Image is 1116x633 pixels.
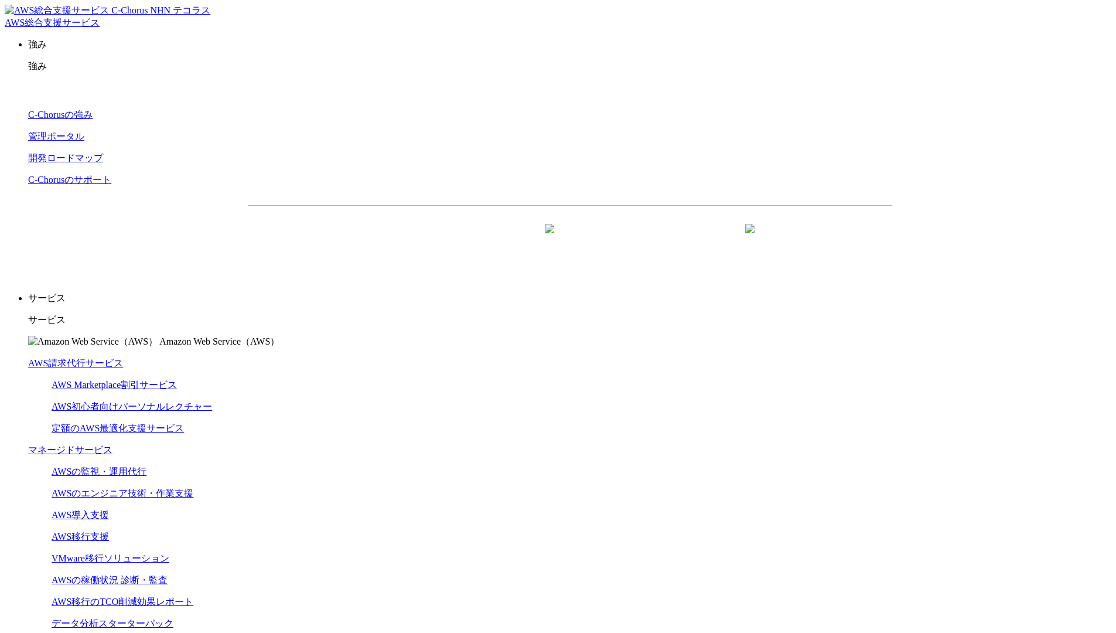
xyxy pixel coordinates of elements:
a: AWS導入支援 [52,510,109,520]
a: AWSの監視・運用代行 [52,467,146,477]
a: AWS移行支援 [52,532,109,542]
img: 矢印 [745,224,755,254]
p: 強み [28,39,1111,51]
a: マネージドサービス [28,445,112,455]
a: AWS移行のTCO削減効果レポート [52,597,193,607]
a: C-Chorusの強み [28,110,93,120]
a: AWSの稼働状況 診断・監査 [52,575,168,585]
img: AWS総合支援サービス C-Chorus [5,5,148,17]
p: サービス [28,314,1111,326]
a: C-Chorusのサポート [28,175,111,185]
a: AWS Marketplace割引サービス [52,380,177,390]
a: 開発ロードマップ [28,153,103,163]
p: 強み [28,60,1111,73]
a: 資料を請求する [376,224,564,254]
a: AWS総合支援サービス C-Chorus NHN テコラスAWS総合支援サービス [5,5,210,28]
a: AWS請求代行サービス [28,358,123,368]
a: まずは相談する [576,224,765,254]
a: 管理ポータル [28,131,84,141]
a: VMware移行ソリューション [52,553,169,563]
p: サービス [28,292,1111,305]
a: AWSのエンジニア技術・作業支援 [52,488,193,498]
img: 矢印 [545,224,554,254]
img: Amazon Web Service（AWS） [28,336,158,348]
a: 定額のAWS最適化支援サービス [52,423,184,433]
span: Amazon Web Service（AWS） [159,336,279,346]
a: AWS初心者向けパーソナルレクチャー [52,401,212,411]
a: データ分析スターターパック [52,618,173,628]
